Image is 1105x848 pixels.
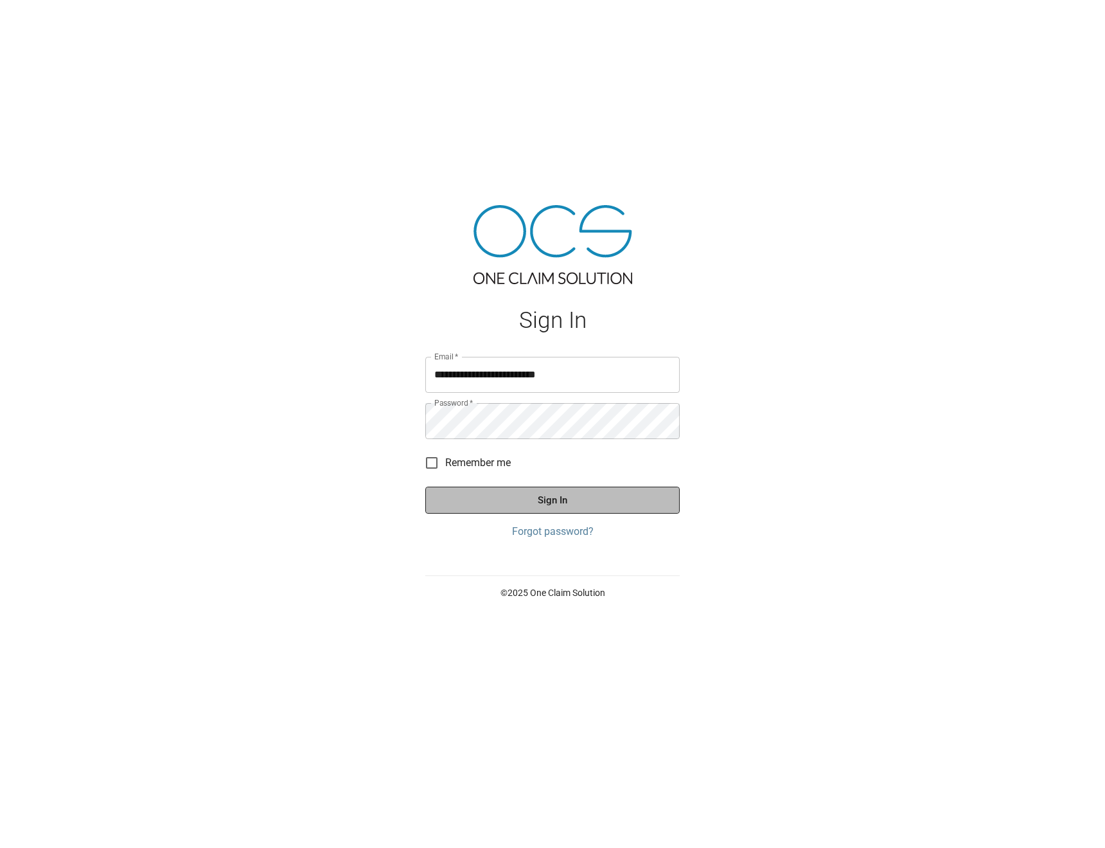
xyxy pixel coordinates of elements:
[425,524,680,539] a: Forgot password?
[425,307,680,334] h1: Sign In
[434,397,473,408] label: Password
[425,586,680,599] p: © 2025 One Claim Solution
[445,455,511,471] span: Remember me
[15,8,67,33] img: ocs-logo-white-transparent.png
[425,487,680,514] button: Sign In
[473,205,632,284] img: ocs-logo-tra.png
[434,351,459,362] label: Email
